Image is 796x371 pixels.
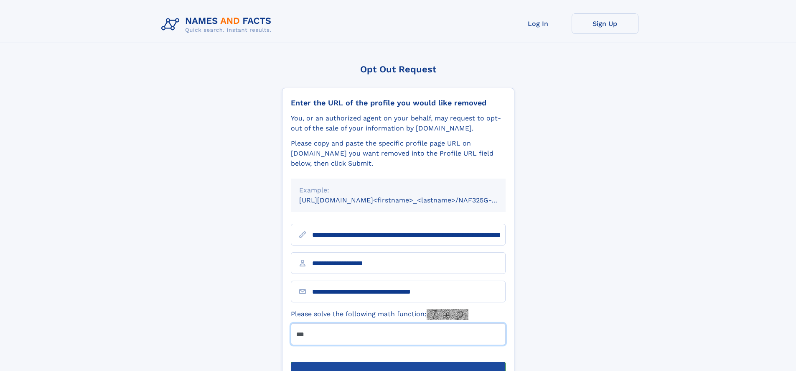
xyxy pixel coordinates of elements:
[291,98,506,107] div: Enter the URL of the profile you would like removed
[572,13,638,34] a: Sign Up
[291,113,506,133] div: You, or an authorized agent on your behalf, may request to opt-out of the sale of your informatio...
[299,196,521,204] small: [URL][DOMAIN_NAME]<firstname>_<lastname>/NAF325G-xxxxxxxx
[299,185,497,195] div: Example:
[291,309,468,320] label: Please solve the following math function:
[282,64,514,74] div: Opt Out Request
[291,138,506,169] div: Please copy and paste the specific profile page URL on [DOMAIN_NAME] you want removed into the Pr...
[158,13,278,36] img: Logo Names and Facts
[505,13,572,34] a: Log In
